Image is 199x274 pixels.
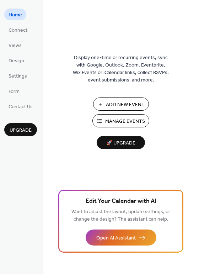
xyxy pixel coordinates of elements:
[93,98,149,111] button: Add New Event
[86,196,156,206] span: Edit Your Calendar with AI
[9,42,22,49] span: Views
[4,100,37,112] a: Contact Us
[9,103,33,111] span: Contact Us
[9,88,20,95] span: Form
[9,27,27,34] span: Connect
[96,235,136,242] span: Open AI Assistant
[4,70,31,81] a: Settings
[4,9,26,20] a: Home
[10,127,32,134] span: Upgrade
[4,85,24,97] a: Form
[106,101,145,109] span: Add New Event
[105,118,145,125] span: Manage Events
[71,207,170,224] span: Want to adjust the layout, update settings, or change the design? The assistant can help.
[86,230,156,246] button: Open AI Assistant
[97,136,145,149] button: 🚀 Upgrade
[73,54,169,84] span: Display one-time or recurring events, sync with Google, Outlook, Zoom, Eventbrite, Wix Events or ...
[4,123,37,136] button: Upgrade
[4,39,26,51] a: Views
[4,24,32,36] a: Connect
[9,73,27,80] span: Settings
[101,138,141,148] span: 🚀 Upgrade
[4,54,28,66] a: Design
[9,11,22,19] span: Home
[92,114,149,127] button: Manage Events
[9,57,24,65] span: Design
